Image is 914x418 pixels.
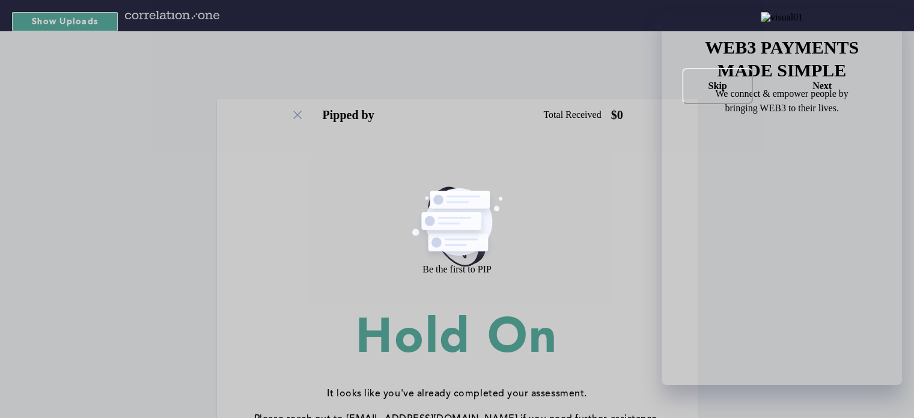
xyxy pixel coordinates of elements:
[682,68,753,104] button: Skip
[323,106,374,123] div: Pipped by
[543,108,601,122] div: Total Received
[422,262,492,277] div: Be the first to PIP
[611,106,623,123] div: $ 0
[763,68,882,104] button: Next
